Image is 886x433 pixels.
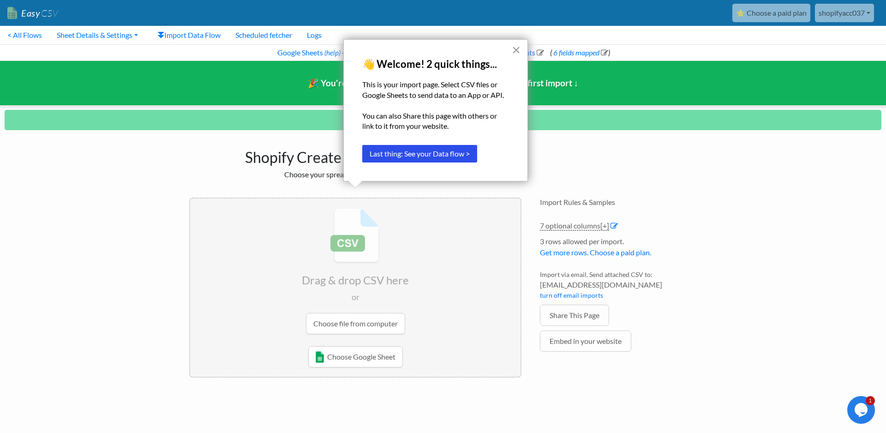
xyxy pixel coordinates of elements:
[732,4,810,22] a: ⭐ Choose a paid plan
[540,331,631,352] a: Embed in your website
[308,78,579,88] span: 🎉 You're ready! Pick a CSV or Google Sheet to do your first import ↓
[540,305,609,326] a: Share This Page
[362,58,509,70] p: 👋 Welcome! 2 quick things...
[7,4,58,23] a: EasyCSV
[540,248,651,257] a: Get more rows. Choose a paid plan.
[815,4,874,22] a: shopifyacc037
[228,26,299,44] a: Scheduled fetcher
[540,198,697,206] h4: Import Rules & Samples
[40,7,58,19] span: CSV
[847,396,877,424] iframe: chat widget
[362,145,477,162] button: Last thing: See your Data flow >
[276,48,323,57] a: Google Sheets
[550,48,610,57] span: ( )
[362,111,509,132] p: You can also Share this page with others or link to it from your website.
[299,26,329,44] a: Logs
[308,346,403,367] a: Choose Google Sheet
[324,48,341,57] a: (help)
[540,236,697,263] li: 3 rows allowed per import.
[49,26,145,44] a: Sheet Details & Settings
[540,270,697,305] li: Import via email. Send attached CSV to:
[540,279,697,290] span: [EMAIL_ADDRESS][DOMAIN_NAME]
[5,110,881,130] p: Shopify Field Mappings saved.
[552,48,608,57] a: 6 fields mapped
[600,221,609,230] span: [+]
[150,26,228,44] a: Import Data Flow
[189,170,521,179] h2: Choose your spreadsheet below to import.
[362,79,509,100] p: This is your import page. Select CSV files or Google Sheets to send data to an App or API.
[540,291,603,299] a: turn off email imports
[512,42,521,57] button: Close
[189,144,521,166] h1: Shopify Create Products Import
[540,221,609,231] a: 7 optional columns[+]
